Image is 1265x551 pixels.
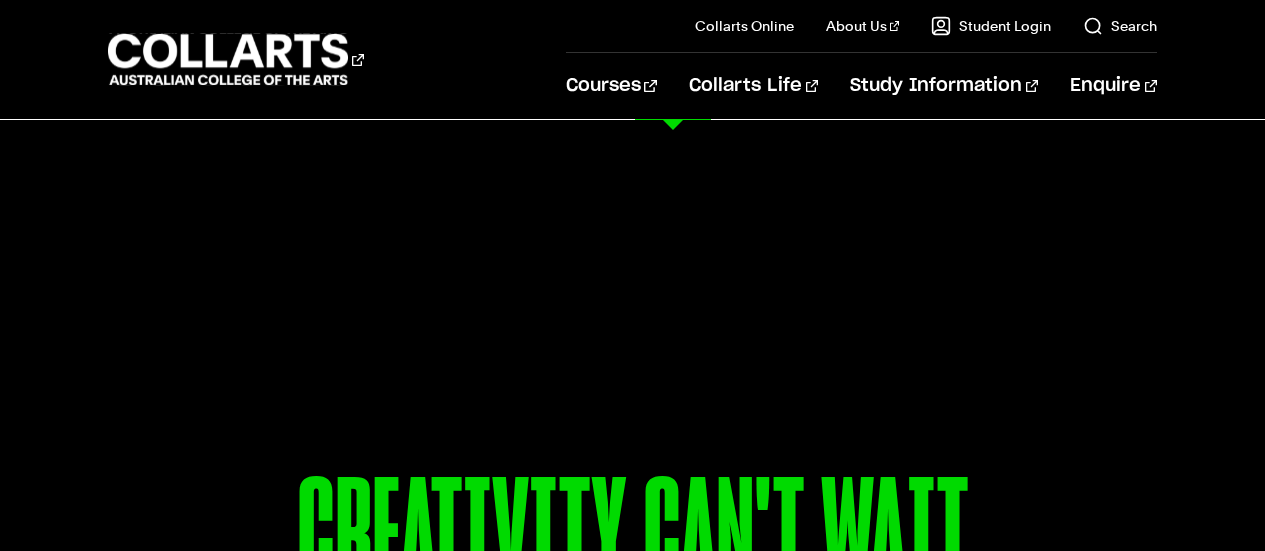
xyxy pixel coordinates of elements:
[1070,53,1157,119] a: Enquire
[850,53,1038,119] a: Study Information
[695,16,794,36] a: Collarts Online
[1083,16,1157,36] a: Search
[566,53,657,119] a: Courses
[108,31,364,88] div: Go to homepage
[931,16,1051,36] a: Student Login
[689,53,818,119] a: Collarts Life
[826,16,900,36] a: About Us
